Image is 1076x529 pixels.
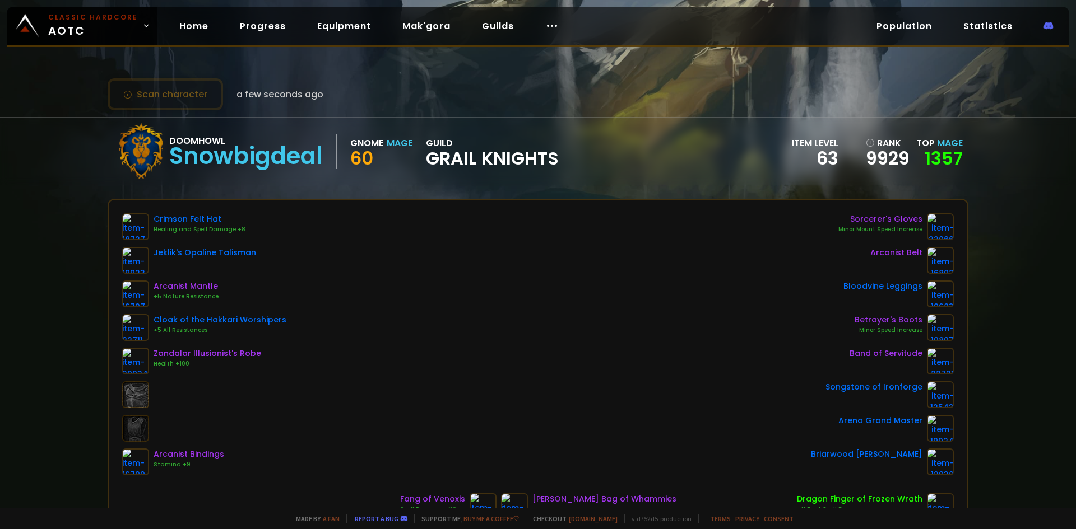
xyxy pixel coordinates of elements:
[231,15,295,38] a: Progress
[526,514,618,523] span: Checkout
[122,448,149,475] img: item-16799
[710,514,731,523] a: Terms
[154,448,224,460] div: Arcanist Bindings
[624,514,692,523] span: v. d752d5 - production
[122,280,149,307] img: item-16797
[48,12,138,22] small: Classic Hardcore
[7,7,157,45] a: Classic HardcoreAOTC
[169,148,323,165] div: Snowbigdeal
[927,247,954,274] img: item-16802
[350,146,373,171] span: 60
[170,15,217,38] a: Home
[154,292,219,301] div: +5 Nature Resistance
[236,87,323,101] span: a few seconds ago
[501,493,528,520] img: item-19891
[927,280,954,307] img: item-19683
[735,514,759,523] a: Privacy
[414,514,519,523] span: Support me,
[764,514,794,523] a: Consent
[838,213,922,225] div: Sorcerer's Gloves
[927,348,954,374] img: item-22721
[400,505,465,514] div: Spell Damage +30
[866,150,910,167] a: 9929
[154,326,286,335] div: +5 All Resistances
[154,314,286,326] div: Cloak of the Hakkari Worshipers
[927,381,954,408] img: item-12543
[355,514,398,523] a: Report a bug
[400,493,465,505] div: Fang of Venoxis
[154,359,261,368] div: Health +100
[154,460,224,469] div: Stamina +9
[426,150,559,167] span: Grail Knights
[866,136,910,150] div: rank
[927,493,954,520] img: item-15282
[154,247,256,259] div: Jeklik's Opaline Talisman
[154,213,245,225] div: Crimson Felt Hat
[927,448,954,475] img: item-12930
[792,136,838,150] div: item level
[870,247,922,259] div: Arcanist Belt
[122,314,149,341] img: item-22711
[470,493,497,520] img: item-19903
[154,348,261,359] div: Zandalar Illusionist's Robe
[797,505,922,514] div: +11 Frost Spell Damage
[426,136,559,167] div: guild
[122,247,149,274] img: item-19923
[927,415,954,442] img: item-19024
[850,348,922,359] div: Band of Servitude
[122,348,149,374] img: item-20034
[569,514,618,523] a: [DOMAIN_NAME]
[350,136,383,150] div: Gnome
[954,15,1022,38] a: Statistics
[122,213,149,240] img: item-18727
[838,415,922,427] div: Arena Grand Master
[473,15,523,38] a: Guilds
[937,137,963,149] span: Mage
[825,381,922,393] div: Songstone of Ironforge
[154,225,245,234] div: Healing and Spell Damage +8
[387,136,412,150] div: Mage
[855,326,922,335] div: Minor Speed Increase
[811,448,922,460] div: Briarwood [PERSON_NAME]
[154,280,219,292] div: Arcanist Mantle
[289,514,340,523] span: Made by
[797,493,922,505] div: Dragon Finger of Frozen Wrath
[838,225,922,234] div: Minor Mount Speed Increase
[393,15,460,38] a: Mak'gora
[916,136,963,150] div: Top
[925,146,963,171] a: 1357
[532,493,676,505] div: [PERSON_NAME] Bag of Whammies
[169,134,323,148] div: Doomhowl
[927,314,954,341] img: item-19897
[927,213,954,240] img: item-22066
[48,12,138,39] span: AOTC
[868,15,941,38] a: Population
[855,314,922,326] div: Betrayer's Boots
[308,15,380,38] a: Equipment
[463,514,519,523] a: Buy me a coffee
[323,514,340,523] a: a fan
[792,150,838,167] div: 63
[843,280,922,292] div: Bloodvine Leggings
[108,78,223,110] button: Scan character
